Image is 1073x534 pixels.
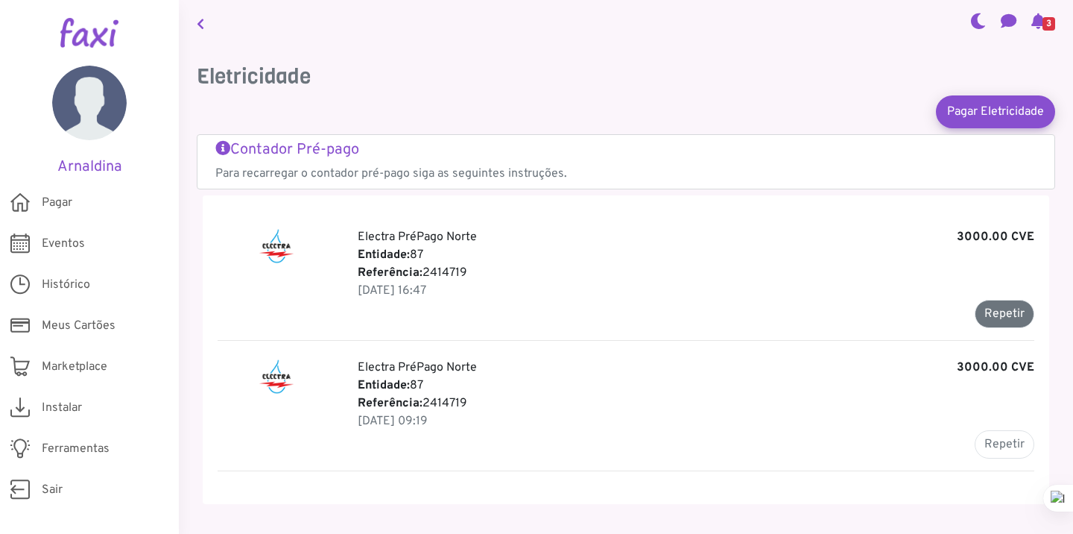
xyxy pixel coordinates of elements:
[1042,17,1055,31] span: 3
[258,359,296,395] img: Electra PréPago Norte
[42,317,115,335] span: Meus Cartões
[358,248,410,263] b: Entidade:
[358,377,1034,395] p: 87
[42,481,63,499] span: Sair
[358,396,422,411] b: Referência:
[215,165,1036,183] p: Para recarregar o contador pré-pago siga as seguintes instruções.
[936,95,1055,128] a: Pagar Eletricidade
[197,64,1055,89] h3: Eletricidade
[957,228,1034,246] b: 3000.00 CVE
[358,282,1034,300] p: 08 Oct 2025, 17:47
[42,399,82,417] span: Instalar
[42,194,72,212] span: Pagar
[258,228,296,264] img: Electra PréPago Norte
[358,266,422,280] b: Referência:
[42,440,110,458] span: Ferramentas
[22,66,156,176] a: Arnaldina
[22,158,156,176] h5: Arnaldina
[358,228,1034,246] p: Electra PréPago Norte
[215,141,1036,183] a: Contador Pré-pago Para recarregar o contador pré-pago siga as seguintes instruções.
[975,430,1034,459] button: Repetir
[358,264,1034,282] p: 2414719
[358,412,1034,430] p: 26 Sep 2025, 10:19
[957,359,1034,377] b: 3000.00 CVE
[358,395,1034,412] p: 2414719
[358,246,1034,264] p: 87
[975,300,1034,328] button: Repetir
[42,358,107,376] span: Marketplace
[42,276,90,294] span: Histórico
[358,378,410,393] b: Entidade:
[358,359,1034,377] p: Electra PréPago Norte
[42,235,85,253] span: Eventos
[215,141,1036,159] h5: Contador Pré-pago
